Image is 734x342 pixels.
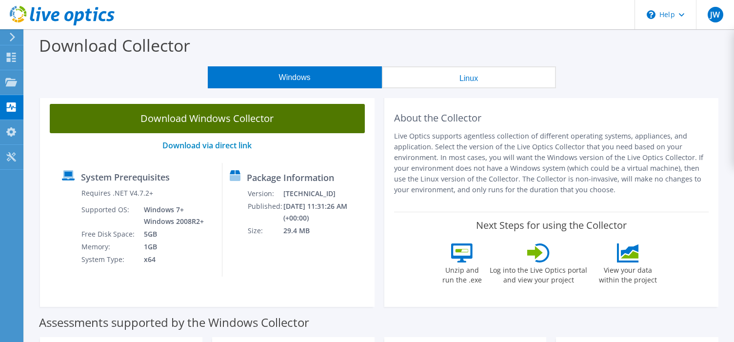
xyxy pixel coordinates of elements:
label: Unzip and run the .exe [439,262,484,285]
td: 29.4 MB [283,224,370,237]
td: Supported OS: [81,203,137,228]
label: Requires .NET V4.7.2+ [81,188,153,198]
h2: About the Collector [394,112,709,124]
td: 5GB [137,228,206,241]
label: Package Information [247,173,334,182]
label: Download Collector [39,34,190,57]
svg: \n [647,10,655,19]
td: Windows 7+ Windows 2008R2+ [137,203,206,228]
td: [TECHNICAL_ID] [283,187,370,200]
td: Published: [247,200,283,224]
td: Free Disk Space: [81,228,137,241]
td: [DATE] 11:31:26 AM (+00:00) [283,200,370,224]
td: Version: [247,187,283,200]
td: Memory: [81,241,137,253]
label: Log into the Live Optics portal and view your project [489,262,588,285]
p: Live Optics supports agentless collection of different operating systems, appliances, and applica... [394,131,709,195]
label: Assessments supported by the Windows Collector [39,318,309,327]
td: Size: [247,224,283,237]
td: x64 [137,253,206,266]
a: Download Windows Collector [50,104,365,133]
label: Next Steps for using the Collector [476,220,627,231]
button: Windows [208,66,382,88]
td: System Type: [81,253,137,266]
label: View your data within the project [593,262,663,285]
span: JW [708,7,723,22]
label: System Prerequisites [81,172,170,182]
td: 1GB [137,241,206,253]
a: Download via direct link [162,140,252,151]
button: Linux [382,66,556,88]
